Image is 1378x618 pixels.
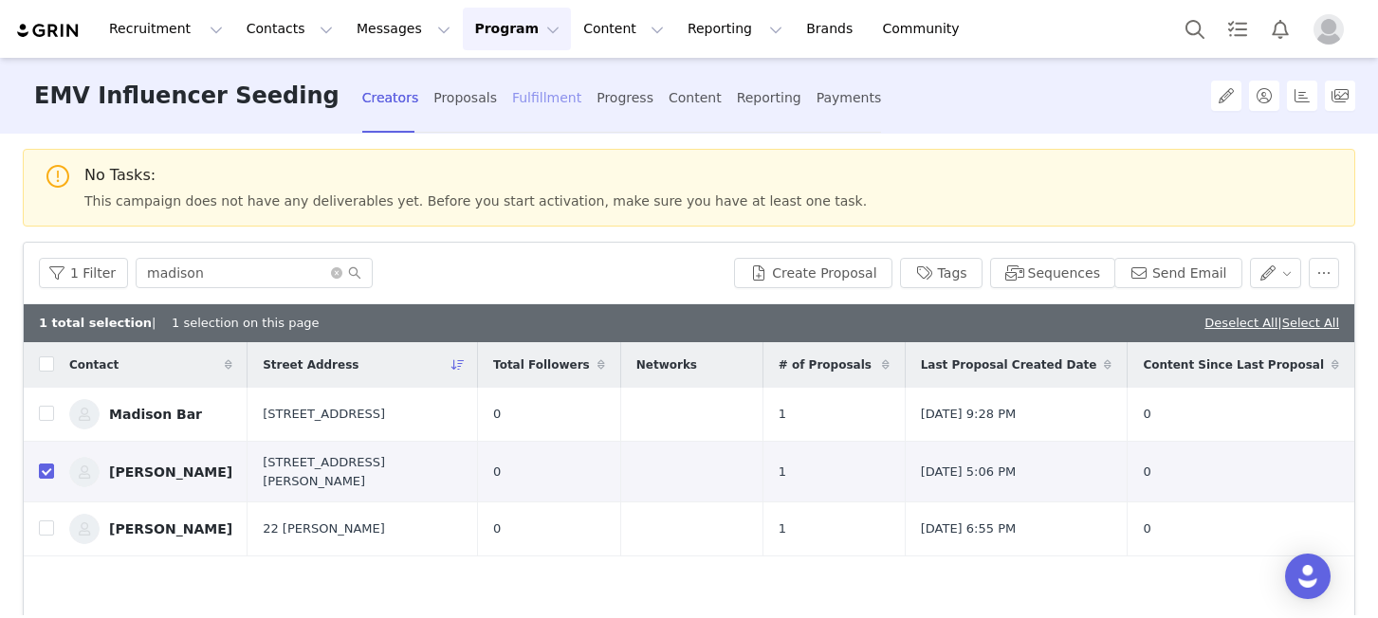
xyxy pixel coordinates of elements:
[1143,519,1150,538] span: 0
[921,519,1016,538] span: [DATE] 6:55 PM
[1204,316,1277,330] a: Deselect All
[817,73,882,123] div: Payments
[235,8,344,50] button: Contacts
[921,356,1097,373] span: Last Proposal Created Date
[990,258,1115,288] button: Sequences
[921,405,1016,424] span: [DATE] 9:28 PM
[493,405,501,424] span: 0
[39,258,128,288] button: 1 Filter
[84,191,1340,211] span: This campaign does not have any deliverables yet. Before you start activation, make sure you have...
[493,356,590,373] span: Total Followers
[15,22,82,40] img: grin logo
[463,8,571,50] button: Program
[345,8,462,50] button: Messages
[34,58,340,135] h3: EMV Influencer Seeding
[263,453,462,490] span: [STREET_ADDRESS][PERSON_NAME]
[263,356,358,373] span: Street Address
[136,258,373,288] input: Search...
[1143,356,1324,373] span: Content Since Last Proposal
[779,356,872,373] span: # of Proposals
[69,457,100,487] img: 496616a5-d320-4665-b044-0c176bd5ed0d--s.jpg
[69,399,232,429] a: Madison Bar
[597,73,653,123] div: Progress
[1282,316,1339,330] a: Select All
[1314,14,1344,45] img: placeholder-profile.jpg
[433,73,497,123] div: Proposals
[69,514,232,544] a: [PERSON_NAME]
[900,258,983,288] button: Tags
[1259,8,1301,50] button: Notifications
[1174,8,1216,50] button: Search
[69,514,100,544] img: 8a5f3701-3d4e-499c-986d-b3e77b9eca42--s.jpg
[795,8,870,50] a: Brands
[109,521,232,536] div: [PERSON_NAME]
[1114,258,1242,288] button: Send Email
[39,316,152,330] b: 1 total selection
[676,8,794,50] button: Reporting
[779,463,786,482] span: 1
[1285,554,1331,599] div: Open Intercom Messenger
[46,165,69,188] i: icon: exclamation-circle
[39,314,320,333] div: | 1 selection on this page
[109,464,232,480] div: [PERSON_NAME]
[109,407,202,422] div: Madison Bar
[362,73,419,123] div: Creators
[348,266,361,280] i: icon: search
[1217,8,1259,50] a: Tasks
[636,356,697,373] span: Networks
[69,356,119,373] span: Contact
[572,8,675,50] button: Content
[1143,463,1150,482] span: 0
[734,258,891,288] button: Create Proposal
[331,267,342,279] i: icon: close-circle
[263,519,385,538] span: 22 [PERSON_NAME]
[737,73,801,123] div: Reporting
[921,463,1016,482] span: [DATE] 5:06 PM
[69,399,100,429] img: 812391c6-582a-4d6e-9d64-4471e507c6c2--s.jpg
[84,164,1340,187] span: No Tasks:
[1302,14,1363,45] button: Profile
[1143,405,1150,424] span: 0
[263,405,385,424] span: [STREET_ADDRESS]
[493,463,501,482] span: 0
[512,73,581,123] div: Fulfillment
[493,519,501,538] span: 0
[1277,316,1339,330] span: |
[98,8,234,50] button: Recruitment
[779,405,786,424] span: 1
[669,73,722,123] div: Content
[69,457,232,487] a: [PERSON_NAME]
[779,519,786,538] span: 1
[872,8,980,50] a: Community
